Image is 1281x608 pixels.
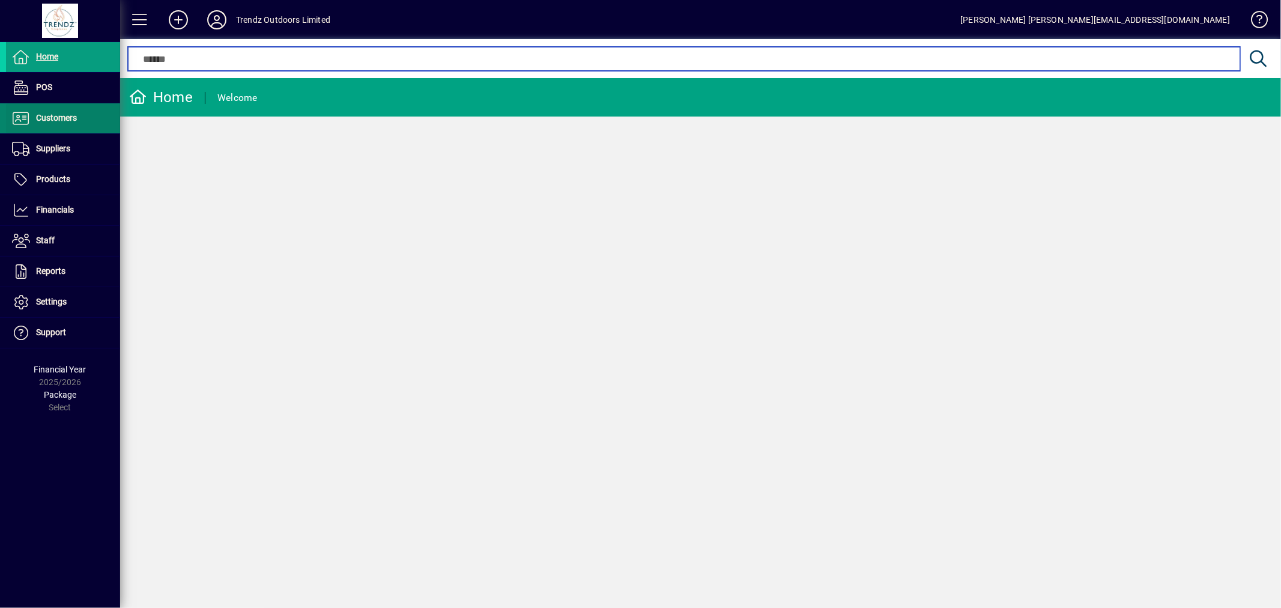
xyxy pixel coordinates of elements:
span: Reports [36,266,65,276]
a: Reports [6,257,120,287]
a: Customers [6,103,120,133]
a: Support [6,318,120,348]
button: Add [159,9,198,31]
a: POS [6,73,120,103]
div: [PERSON_NAME] [PERSON_NAME][EMAIL_ADDRESS][DOMAIN_NAME] [960,10,1230,29]
div: Trendz Outdoors Limited [236,10,330,29]
span: Customers [36,113,77,123]
span: Financials [36,205,74,214]
div: Welcome [217,88,258,108]
span: POS [36,82,52,92]
div: Home [129,88,193,107]
a: Settings [6,287,120,317]
a: Products [6,165,120,195]
span: Settings [36,297,67,306]
span: Suppliers [36,144,70,153]
a: Suppliers [6,134,120,164]
span: Package [44,390,76,400]
span: Products [36,174,70,184]
button: Profile [198,9,236,31]
a: Financials [6,195,120,225]
span: Support [36,327,66,337]
span: Home [36,52,58,61]
span: Staff [36,236,55,245]
a: Staff [6,226,120,256]
span: Financial Year [34,365,86,374]
a: Knowledge Base [1242,2,1266,41]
